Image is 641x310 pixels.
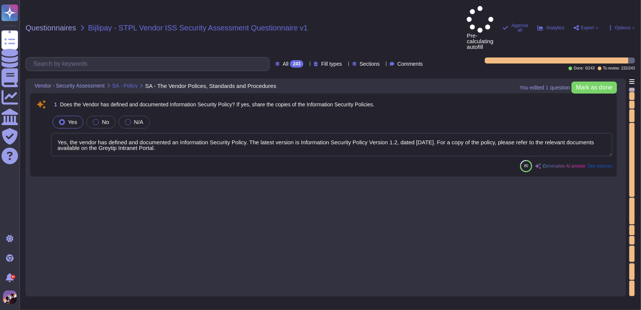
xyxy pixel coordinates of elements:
[35,83,105,88] span: Vendor - Security Assessment
[467,6,493,50] span: Pre-calculating autofill
[543,164,586,168] span: Generative AI answer
[546,26,564,30] span: Analytics
[585,67,595,70] span: 0 / 243
[511,23,528,32] span: Approve all
[546,85,549,90] b: 1
[615,26,630,30] span: Options
[102,119,109,125] span: No
[581,26,594,30] span: Export
[321,61,342,67] span: Fill types
[68,119,77,125] span: Yes
[537,25,564,31] button: Analytics
[397,61,423,67] span: Comments
[502,23,528,32] button: Approve all
[51,102,57,107] span: 1
[574,67,584,70] span: Done:
[112,83,138,88] span: SA - Policy
[360,61,380,67] span: Sections
[290,60,303,68] div: 243
[11,275,15,279] div: 9+
[576,85,612,91] span: Mark as done
[26,24,76,32] span: Questionnaires
[145,83,276,89] span: SA - The Vendor Polices, Standards and Procedures
[524,164,528,168] span: 80
[3,290,17,304] img: user
[520,85,570,90] span: You edited question
[60,101,374,107] span: Does the Vendor has defined and documented Information Security Policy? If yes, share the copies ...
[134,119,143,125] span: N/A
[621,67,635,70] span: 232 / 243
[88,24,308,32] span: Bijlipay - STPL Vendor ISS Security Assessment Questionnaire v1
[283,61,289,67] span: All
[572,82,617,94] button: Mark as done
[603,67,620,70] span: To review:
[587,164,612,168] span: See sources
[51,133,612,156] textarea: Yes, the vendor has defined and documented an Information Security Policy. The latest version is ...
[2,289,22,305] button: user
[30,57,269,71] input: Search by keywords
